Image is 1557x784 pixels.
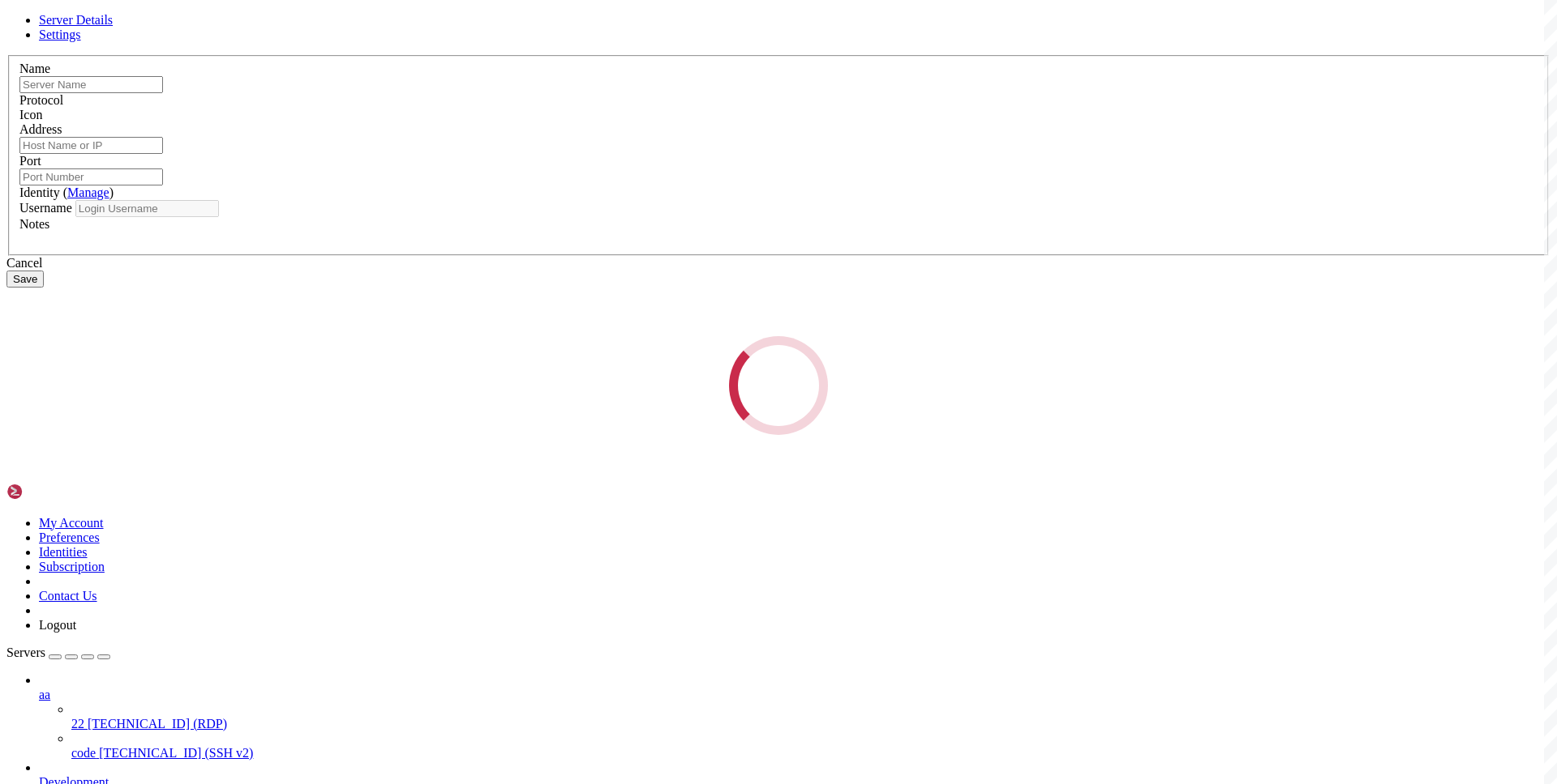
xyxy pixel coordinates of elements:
[19,168,163,185] input: Port Number
[19,137,163,154] input: Host Name or IP
[6,256,1551,271] div: Cancel
[39,618,76,632] a: Logout
[39,673,1551,761] li: aa
[71,717,84,731] span: 22
[39,688,50,701] span: aa
[39,530,100,544] a: Preferences
[39,545,88,559] a: Identities
[39,13,113,27] a: Server Details
[39,589,97,603] a: Contact Us
[75,200,219,217] input: Login Username
[19,122,62,136] label: Address
[39,516,104,530] a: My Account
[19,201,72,215] label: Username
[88,717,227,731] span: [TECHNICAL_ID] (RDP)
[19,108,42,121] label: Icon
[71,717,1551,731] a: 22 [TECHNICAL_ID] (RDP)
[67,185,109,199] a: Manage
[6,646,110,659] a: Servers
[71,746,96,760] span: code
[19,185,114,199] label: Identity
[39,560,105,573] a: Subscription
[729,336,828,435] div: Loading...
[19,217,49,231] label: Notes
[71,746,1551,761] a: code [TECHNICAL_ID] (SSH v2)
[63,185,114,199] span: ( )
[71,702,1551,731] li: 22 [TECHNICAL_ID] (RDP)
[6,271,44,288] button: Save
[6,646,45,659] span: Servers
[71,731,1551,761] li: code [TECHNICAL_ID] (SSH v2)
[39,28,81,41] a: Settings
[6,484,100,500] img: Shellngn
[39,688,1551,702] a: aa
[99,746,253,760] span: [TECHNICAL_ID] (SSH v2)
[19,76,163,93] input: Server Name
[19,154,41,168] label: Port
[19,93,63,107] label: Protocol
[19,62,50,75] label: Name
